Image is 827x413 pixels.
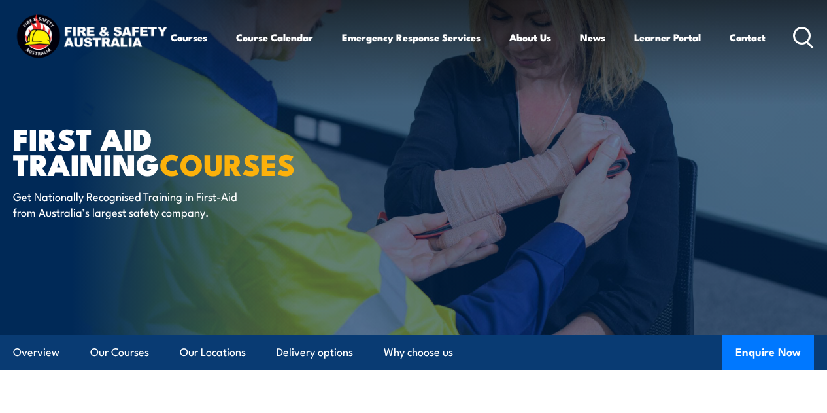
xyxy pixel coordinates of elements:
a: Learner Portal [634,22,701,53]
strong: COURSES [160,141,295,186]
button: Enquire Now [722,335,814,370]
a: Emergency Response Services [342,22,481,53]
a: Courses [171,22,207,53]
a: Our Locations [180,335,246,370]
a: Course Calendar [236,22,313,53]
a: Overview [13,335,59,370]
p: Get Nationally Recognised Training in First-Aid from Australia’s largest safety company. [13,189,252,219]
a: Contact [730,22,766,53]
h1: First Aid Training [13,125,336,176]
a: About Us [509,22,551,53]
a: News [580,22,605,53]
a: Delivery options [277,335,353,370]
a: Why choose us [384,335,453,370]
a: Our Courses [90,335,149,370]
